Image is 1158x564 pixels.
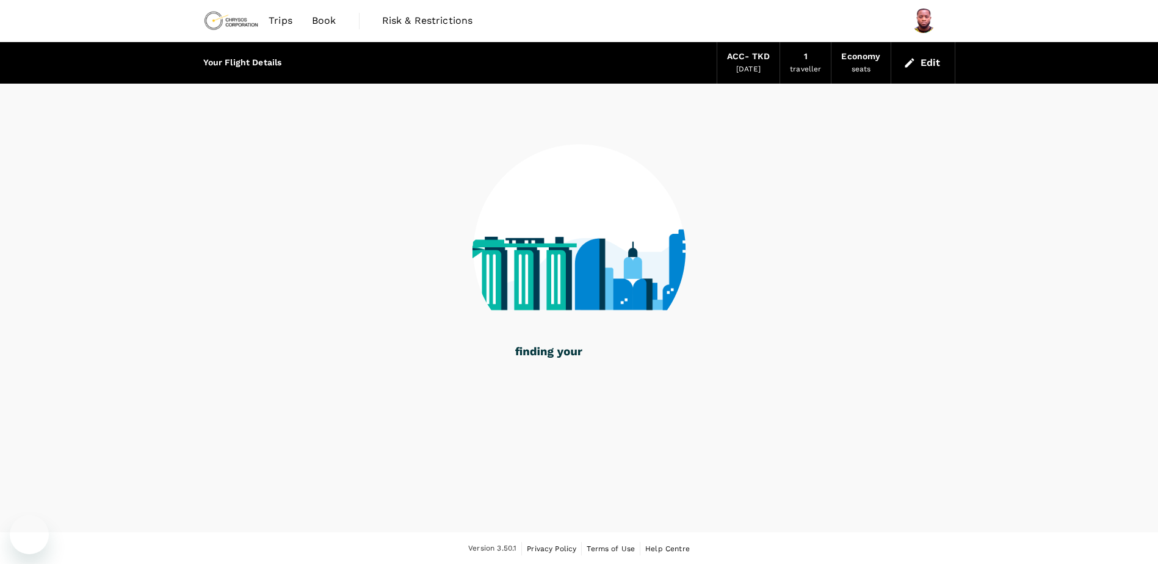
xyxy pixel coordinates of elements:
[203,56,282,70] div: Your Flight Details
[203,7,259,34] img: Chrysos Corporation
[804,50,808,63] div: 1
[527,544,576,553] span: Privacy Policy
[736,63,761,76] div: [DATE]
[468,543,516,555] span: Version 3.50.1
[790,63,821,76] div: traveller
[645,544,690,553] span: Help Centre
[269,13,292,28] span: Trips
[527,542,576,555] a: Privacy Policy
[852,63,871,76] div: seats
[645,542,690,555] a: Help Centre
[587,544,635,553] span: Terms of Use
[515,347,621,358] g: finding your flights
[312,13,336,28] span: Book
[841,50,880,63] div: Economy
[10,515,49,554] iframe: Button to launch messaging window
[382,13,473,28] span: Risk & Restrictions
[587,542,635,555] a: Terms of Use
[911,9,936,33] img: Gideon Asenso Mensah
[727,50,770,63] div: ACC - TKD
[901,53,945,73] button: Edit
